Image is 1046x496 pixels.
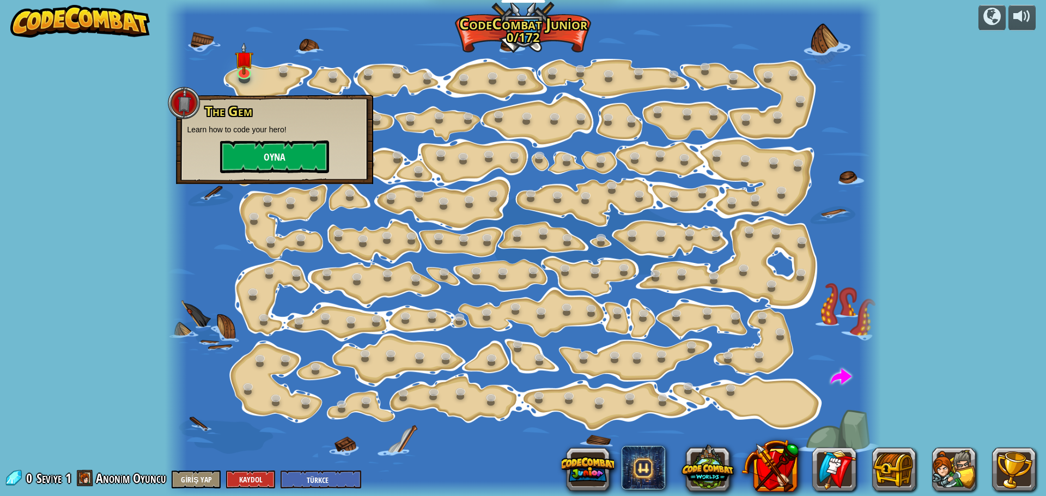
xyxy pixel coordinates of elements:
[172,470,221,488] button: Giriş Yap
[978,5,1006,30] button: Kampanyalar
[1008,5,1036,30] button: Sesi ayarla
[65,469,71,487] span: 1
[226,470,275,488] button: Kaydol
[205,102,252,120] span: The Gem
[96,469,167,487] span: Anonim Oyuncu
[37,469,62,487] span: Seviye
[26,469,35,487] span: 0
[235,42,253,75] img: level-banner-unstarted.png
[220,140,329,173] button: Oyna
[187,124,362,135] p: Learn how to code your hero!
[10,5,150,38] img: CodeCombat - Learn how to code by playing a game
